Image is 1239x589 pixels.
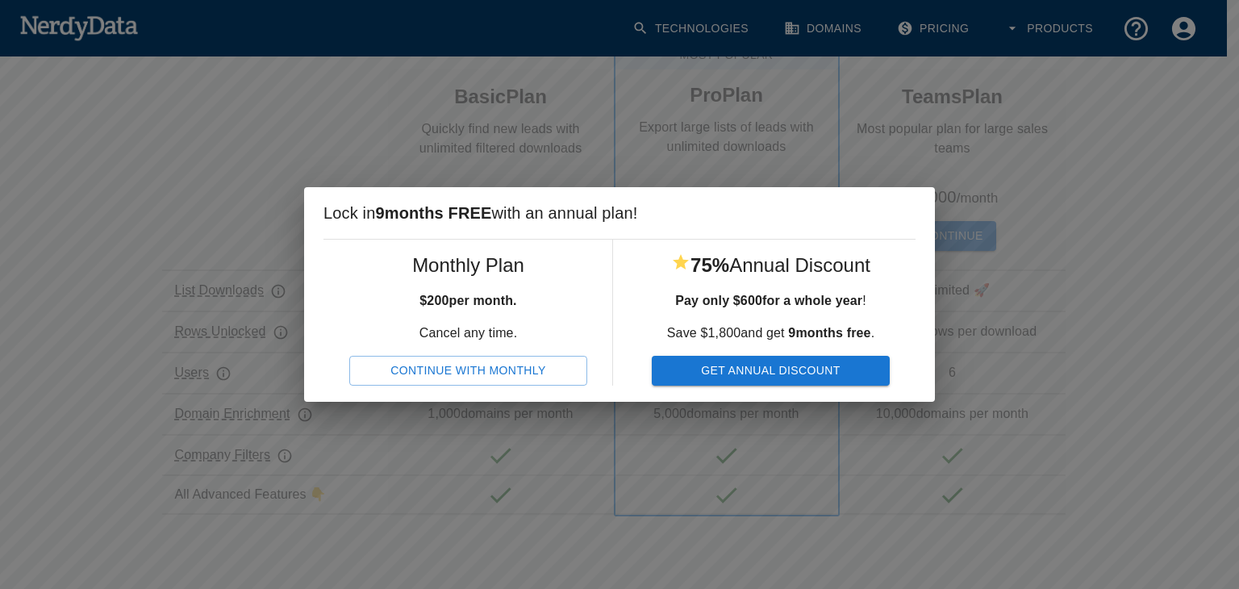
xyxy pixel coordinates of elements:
[788,326,870,340] b: 9 months free
[652,291,890,311] p: !
[349,253,587,278] h5: Monthly Plan
[349,324,587,343] p: Cancel any time.
[375,204,491,222] b: 9 months FREE
[1158,486,1220,547] iframe: Drift Widget Chat Controller
[652,356,890,386] button: Get Annual Discount
[690,254,729,276] b: 75%
[652,324,890,343] p: Save $ 1,800 and get .
[652,253,890,278] h5: Annual Discount
[675,294,862,307] b: Pay only $ 600 for a whole year
[419,294,516,307] b: $ 200 per month.
[304,187,935,239] h2: Lock in with an annual plan!
[349,356,587,386] button: Continue With Monthly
